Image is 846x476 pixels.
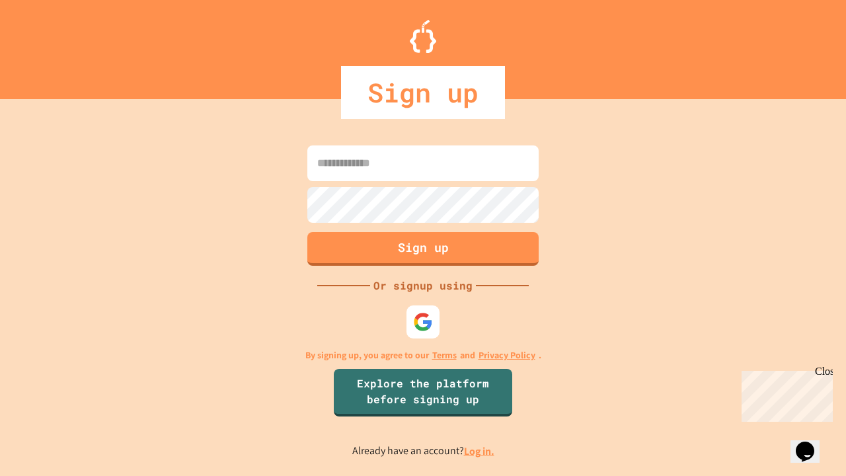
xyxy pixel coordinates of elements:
[413,312,433,332] img: google-icon.svg
[410,20,436,53] img: Logo.svg
[305,348,541,362] p: By signing up, you agree to our and .
[432,348,457,362] a: Terms
[352,443,494,459] p: Already have an account?
[5,5,91,84] div: Chat with us now!Close
[736,366,833,422] iframe: chat widget
[790,423,833,463] iframe: chat widget
[464,444,494,458] a: Log in.
[341,66,505,119] div: Sign up
[479,348,535,362] a: Privacy Policy
[370,278,476,294] div: Or signup using
[334,369,512,416] a: Explore the platform before signing up
[307,232,539,266] button: Sign up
